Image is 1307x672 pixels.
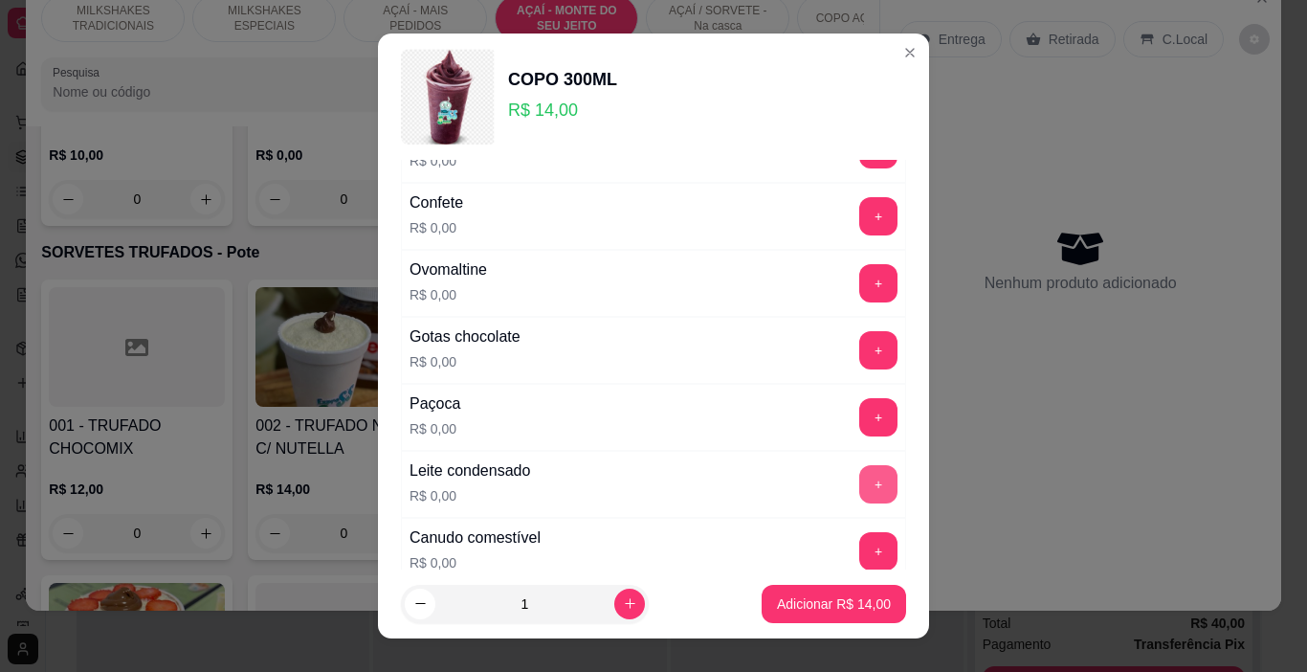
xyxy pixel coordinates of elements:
div: Confete [410,191,463,214]
button: add [859,465,897,504]
p: R$ 0,00 [410,285,487,304]
p: R$ 0,00 [410,419,460,438]
div: Paçoca [410,392,460,415]
img: product-image [401,49,497,145]
button: Adicionar R$ 14,00 [762,585,906,623]
p: R$ 0,00 [410,553,541,572]
button: Close [895,37,925,68]
button: add [859,264,897,302]
p: R$ 0,00 [410,151,583,170]
div: Leite condensado [410,459,530,482]
div: Gotas chocolate [410,325,521,348]
p: Adicionar R$ 14,00 [777,594,891,614]
button: decrease-product-quantity [405,589,435,619]
p: R$ 0,00 [410,486,530,505]
button: increase-product-quantity [614,589,645,619]
p: R$ 0,00 [410,352,521,371]
div: COPO 300ML [508,66,617,93]
button: add [859,398,897,437]
button: add [859,331,897,370]
div: Canudo comestível [410,526,541,549]
p: R$ 0,00 [410,218,463,237]
div: Ovomaltine [410,258,487,281]
button: add [859,197,897,235]
p: R$ 14,00 [508,97,617,123]
button: add [859,532,897,571]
